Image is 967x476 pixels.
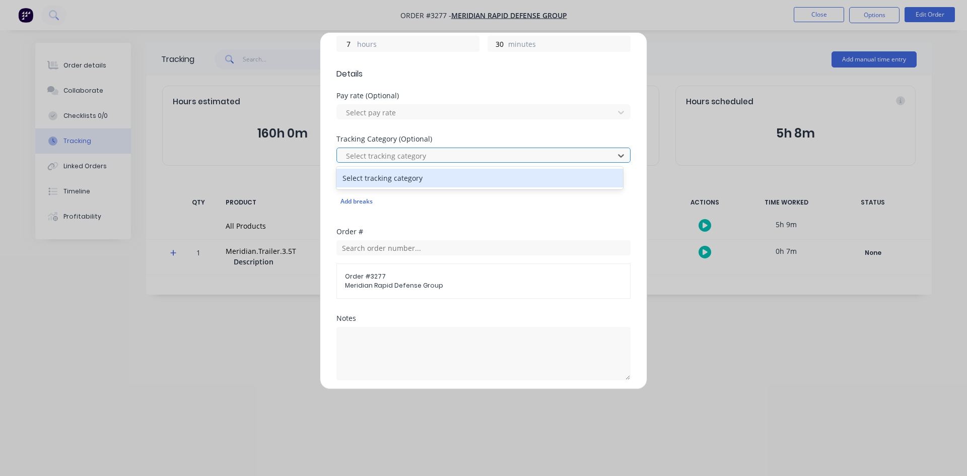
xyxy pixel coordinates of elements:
div: Select tracking category [336,169,623,187]
label: minutes [508,39,630,51]
div: Pay rate (Optional) [336,92,631,99]
span: Details [336,68,631,80]
span: Order # 3277 [345,272,622,281]
div: Tracking Category (Optional) [336,135,631,143]
input: 0 [337,36,355,51]
input: Search order number... [336,240,631,255]
div: Order # [336,228,631,235]
label: hours [357,39,479,51]
span: Meridian Rapid Defense Group [345,281,622,290]
div: Notes [336,315,631,322]
div: Add breaks [340,195,627,208]
input: 0 [488,36,506,51]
